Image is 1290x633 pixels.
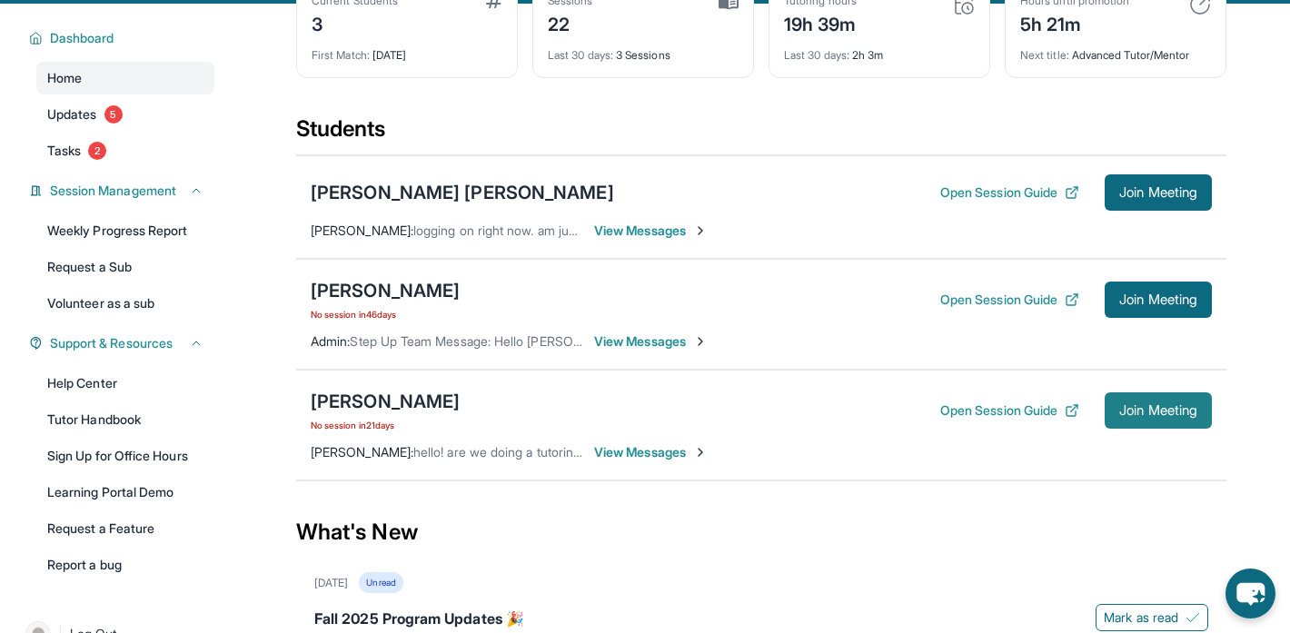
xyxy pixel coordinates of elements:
[36,549,214,581] a: Report a bug
[43,334,203,352] button: Support & Resources
[1020,48,1069,62] span: Next title :
[88,142,106,160] span: 2
[594,332,708,351] span: View Messages
[312,48,370,62] span: First Match :
[1105,174,1212,211] button: Join Meeting
[314,608,1208,633] div: Fall 2025 Program Updates 🎉
[311,278,460,303] div: [PERSON_NAME]
[296,114,1226,154] div: Students
[43,182,203,200] button: Session Management
[36,367,214,400] a: Help Center
[1119,405,1197,416] span: Join Meeting
[548,8,593,37] div: 22
[312,37,502,63] div: [DATE]
[940,291,1079,309] button: Open Session Guide
[359,572,402,593] div: Unread
[1119,294,1197,305] span: Join Meeting
[36,251,214,283] a: Request a Sub
[311,444,413,460] span: [PERSON_NAME] :
[36,403,214,436] a: Tutor Handbook
[43,29,203,47] button: Dashboard
[1105,392,1212,429] button: Join Meeting
[311,389,460,414] div: [PERSON_NAME]
[47,105,97,124] span: Updates
[50,182,176,200] span: Session Management
[594,443,708,461] span: View Messages
[1020,37,1211,63] div: Advanced Tutor/Mentor
[311,180,614,205] div: [PERSON_NAME] [PERSON_NAME]
[940,183,1079,202] button: Open Session Guide
[784,8,857,37] div: 19h 39m
[312,8,398,37] div: 3
[36,134,214,167] a: Tasks2
[50,334,173,352] span: Support & Resources
[548,48,613,62] span: Last 30 days :
[104,105,123,124] span: 5
[36,214,214,247] a: Weekly Progress Report
[548,37,739,63] div: 3 Sessions
[36,476,214,509] a: Learning Portal Demo
[1186,610,1200,625] img: Mark as read
[1225,569,1275,618] button: chat-button
[36,512,214,545] a: Request a Feature
[311,418,460,432] span: No session in 21 days
[314,576,348,590] div: [DATE]
[940,401,1079,420] button: Open Session Guide
[36,287,214,320] a: Volunteer as a sub
[784,48,849,62] span: Last 30 days :
[36,440,214,472] a: Sign Up for Office Hours
[47,142,81,160] span: Tasks
[36,98,214,131] a: Updates5
[413,444,711,460] span: hello! are we doing a tutoring session later? @7:30?
[47,69,82,87] span: Home
[693,445,708,460] img: Chevron-Right
[296,492,1226,572] div: What's New
[693,223,708,238] img: Chevron-Right
[1096,604,1208,631] button: Mark as read
[413,223,732,238] span: logging on right now. am just having connectivity issues
[1119,187,1197,198] span: Join Meeting
[311,223,413,238] span: [PERSON_NAME] :
[784,37,975,63] div: 2h 3m
[693,334,708,349] img: Chevron-Right
[1104,608,1178,627] span: Mark as read
[311,307,460,321] span: No session in 46 days
[594,222,708,240] span: View Messages
[50,29,114,47] span: Dashboard
[1020,8,1129,37] div: 5h 21m
[1105,282,1212,318] button: Join Meeting
[311,333,350,349] span: Admin :
[36,62,214,94] a: Home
